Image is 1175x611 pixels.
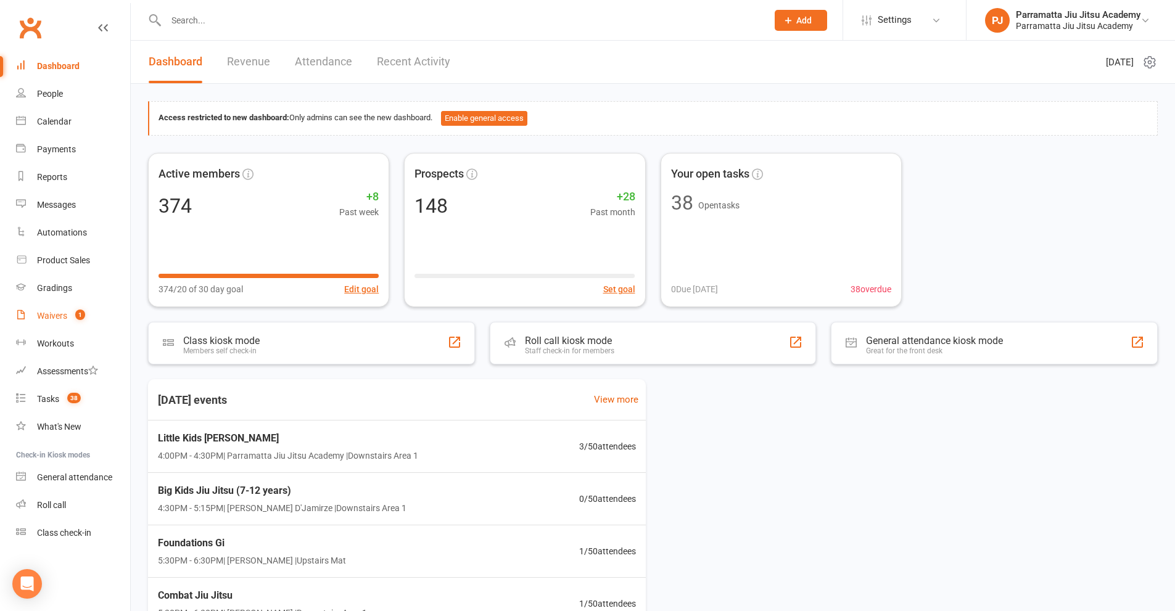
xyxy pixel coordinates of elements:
[37,528,91,538] div: Class check-in
[16,519,130,547] a: Class kiosk mode
[16,108,130,136] a: Calendar
[37,500,66,510] div: Roll call
[37,144,76,154] div: Payments
[227,41,270,83] a: Revenue
[1016,20,1140,31] div: Parramatta Jiu Jitsu Academy
[579,492,636,506] span: 0 / 50 attendees
[16,413,130,441] a: What's New
[344,282,379,296] button: Edit goal
[37,338,74,348] div: Workouts
[158,588,367,604] span: Combat Jiu Jitsu
[878,6,912,34] span: Settings
[16,302,130,330] a: Waivers 1
[183,347,260,355] div: Members self check-in
[159,196,192,216] div: 374
[16,385,130,413] a: Tasks 38
[37,472,112,482] div: General attendance
[295,41,352,83] a: Attendance
[525,347,614,355] div: Staff check-in for members
[12,569,42,599] div: Open Intercom Messenger
[775,10,827,31] button: Add
[590,188,635,206] span: +28
[37,394,59,404] div: Tasks
[37,283,72,293] div: Gradings
[158,554,346,567] span: 5:30PM - 6:30PM | [PERSON_NAME] | Upstairs Mat
[16,219,130,247] a: Automations
[16,247,130,274] a: Product Sales
[603,282,635,296] button: Set goal
[985,8,1010,33] div: PJ
[158,449,418,462] span: 4:00PM - 4:30PM | Parramatta Jiu Jitsu Academy | Downstairs Area 1
[37,200,76,210] div: Messages
[16,136,130,163] a: Payments
[162,12,759,29] input: Search...
[37,89,63,99] div: People
[698,200,740,210] span: Open tasks
[16,163,130,191] a: Reports
[525,335,614,347] div: Roll call kiosk mode
[149,41,202,83] a: Dashboard
[158,501,406,515] span: 4:30PM - 5:15PM | [PERSON_NAME] D'Jamirze | Downstairs Area 1
[37,61,80,71] div: Dashboard
[671,282,718,296] span: 0 Due [DATE]
[594,392,638,407] a: View more
[377,41,450,83] a: Recent Activity
[16,491,130,519] a: Roll call
[579,544,636,558] span: 1 / 50 attendees
[159,282,243,296] span: 374/20 of 30 day goal
[158,535,346,551] span: Foundations Gi
[441,111,527,126] button: Enable general access
[158,483,406,499] span: Big Kids Jiu Jitsu (7-12 years)
[339,205,379,219] span: Past week
[16,274,130,302] a: Gradings
[37,255,90,265] div: Product Sales
[37,422,81,432] div: What's New
[16,191,130,219] a: Messages
[866,335,1003,347] div: General attendance kiosk mode
[16,358,130,385] a: Assessments
[159,111,1148,126] div: Only admins can see the new dashboard.
[1016,9,1140,20] div: Parramatta Jiu Jitsu Academy
[851,282,891,296] span: 38 overdue
[158,430,418,446] span: Little Kids [PERSON_NAME]
[16,464,130,491] a: General attendance kiosk mode
[148,389,237,411] h3: [DATE] events
[796,15,812,25] span: Add
[671,193,693,213] div: 38
[75,310,85,320] span: 1
[579,440,636,453] span: 3 / 50 attendees
[159,165,240,183] span: Active members
[37,366,98,376] div: Assessments
[16,80,130,108] a: People
[16,330,130,358] a: Workouts
[67,393,81,403] span: 38
[37,172,67,182] div: Reports
[590,205,635,219] span: Past month
[16,52,130,80] a: Dashboard
[339,188,379,206] span: +8
[1106,55,1134,70] span: [DATE]
[37,311,67,321] div: Waivers
[37,117,72,126] div: Calendar
[579,597,636,610] span: 1 / 50 attendees
[37,228,87,237] div: Automations
[866,347,1003,355] div: Great for the front desk
[15,12,46,43] a: Clubworx
[159,113,289,122] strong: Access restricted to new dashboard:
[671,165,749,183] span: Your open tasks
[414,165,464,183] span: Prospects
[183,335,260,347] div: Class kiosk mode
[414,196,448,216] div: 148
